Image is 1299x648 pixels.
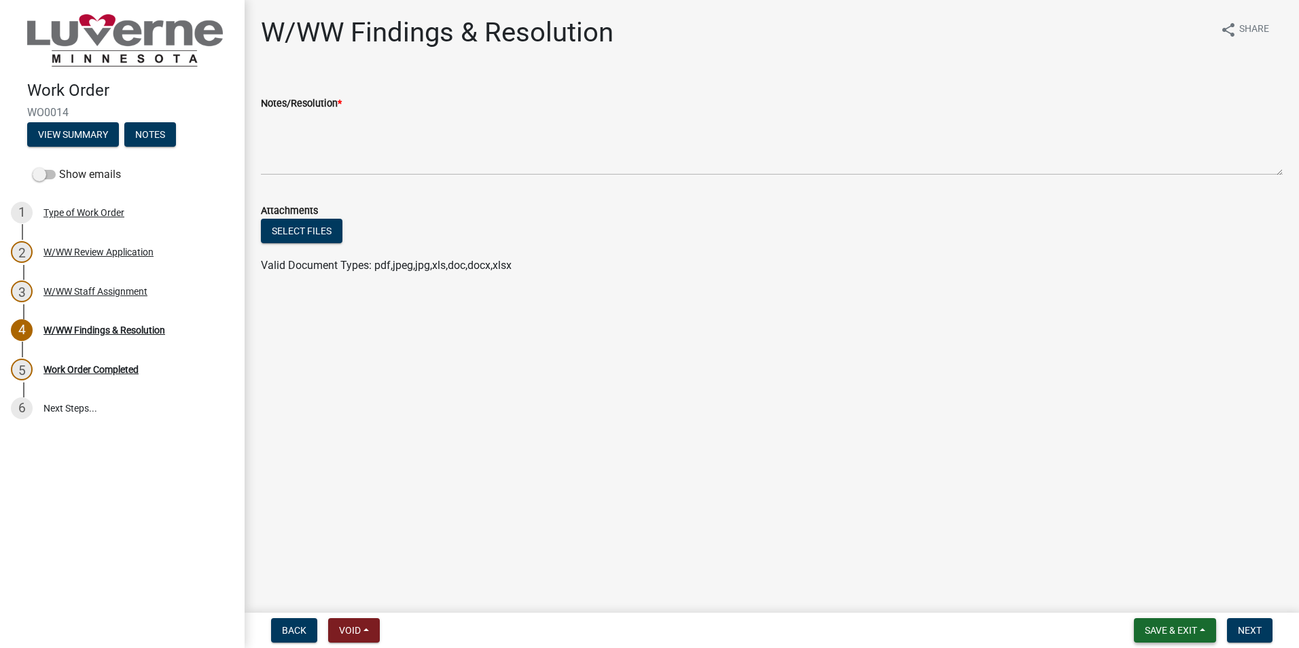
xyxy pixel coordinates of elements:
button: Select files [261,219,342,243]
span: Back [282,625,306,636]
span: Share [1239,22,1269,38]
div: 6 [11,397,33,419]
button: Notes [124,122,176,147]
span: WO0014 [27,106,217,119]
h4: Work Order [27,81,234,101]
div: W/WW Findings & Resolution [43,325,165,335]
div: Type of Work Order [43,208,124,217]
div: 1 [11,202,33,223]
button: View Summary [27,122,119,147]
button: shareShare [1209,16,1280,43]
label: Notes/Resolution [261,99,342,109]
div: W/WW Staff Assignment [43,287,147,296]
label: Show emails [33,166,121,183]
span: Next [1238,625,1262,636]
div: 2 [11,241,33,263]
img: City of Luverne, Minnesota [27,14,223,67]
div: 3 [11,281,33,302]
label: Attachments [261,206,318,216]
button: Save & Exit [1134,618,1216,643]
div: 5 [11,359,33,380]
div: 4 [11,319,33,341]
span: Valid Document Types: pdf,jpeg,jpg,xls,doc,docx,xlsx [261,259,512,272]
div: Work Order Completed [43,365,139,374]
div: W/WW Review Application [43,247,154,257]
wm-modal-confirm: Notes [124,130,176,141]
h1: W/WW Findings & Resolution [261,16,613,49]
button: Void [328,618,380,643]
span: Save & Exit [1145,625,1197,636]
button: Next [1227,618,1273,643]
span: Void [339,625,361,636]
wm-modal-confirm: Summary [27,130,119,141]
button: Back [271,618,317,643]
i: share [1220,22,1236,38]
